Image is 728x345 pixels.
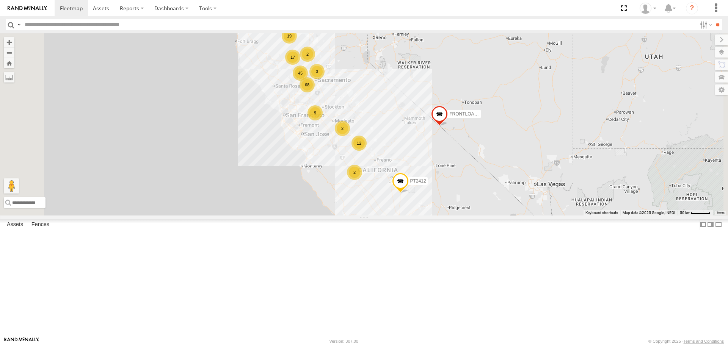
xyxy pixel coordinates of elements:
label: Search Filter Options [697,19,713,30]
span: PT2412 [410,179,426,184]
label: Assets [3,220,27,230]
div: Version: 307.00 [329,339,358,343]
button: Zoom in [4,37,14,47]
img: rand-logo.svg [8,6,47,11]
div: 2 [335,121,350,136]
a: Visit our Website [4,337,39,345]
div: 3 [309,64,325,79]
label: Search Query [16,19,22,30]
i: ? [686,2,698,14]
div: © Copyright 2025 - [648,339,724,343]
button: Keyboard shortcuts [585,210,618,215]
div: 12 [351,136,367,151]
button: Zoom Home [4,58,14,68]
label: Dock Summary Table to the Left [699,219,707,230]
span: FRONTLOADER JD344H [449,112,501,117]
a: Terms and Conditions [684,339,724,343]
label: Hide Summary Table [715,219,722,230]
div: David Lowrie [637,3,659,14]
div: 45 [293,66,308,81]
label: Dock Summary Table to the Right [707,219,714,230]
label: Fences [28,220,53,230]
label: Map Settings [715,84,728,95]
div: 68 [300,77,315,92]
div: 17 [285,50,300,65]
span: Map data ©2025 Google, INEGI [623,211,675,215]
span: 50 km [680,211,690,215]
div: 2 [300,47,315,62]
button: Map Scale: 50 km per 49 pixels [678,210,713,215]
a: Terms (opens in new tab) [717,211,725,214]
label: Measure [4,72,14,83]
button: Zoom out [4,47,14,58]
div: 19 [282,28,297,44]
div: 9 [308,105,323,120]
div: 2 [347,165,362,180]
button: Drag Pegman onto the map to open Street View [4,178,19,194]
